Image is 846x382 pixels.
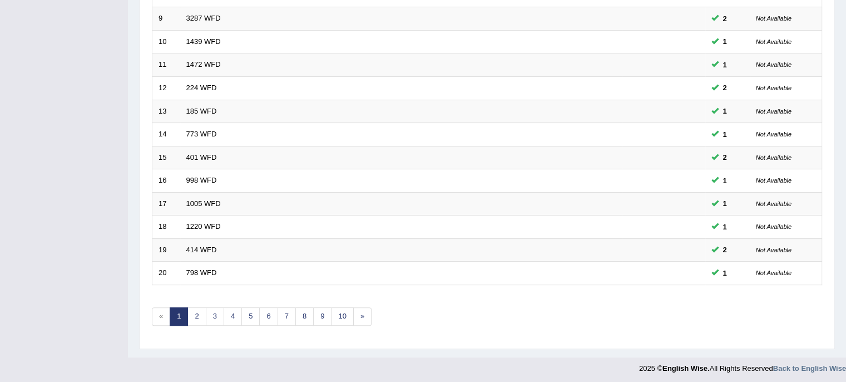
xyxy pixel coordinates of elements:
a: 773 WFD [186,130,217,138]
span: You can still take this question [719,198,731,209]
small: Not Available [756,61,791,68]
span: You can still take this question [719,267,731,279]
td: 19 [152,238,180,262]
td: 16 [152,169,180,193]
td: 17 [152,192,180,216]
a: 998 WFD [186,176,217,184]
a: 6 [259,307,278,326]
span: You can still take this question [719,82,731,94]
a: 1 [170,307,188,326]
td: 11 [152,53,180,77]
td: 12 [152,76,180,100]
a: 1472 WFD [186,60,221,68]
div: 2025 © All Rights Reserved [639,357,846,374]
span: « [152,307,170,326]
a: 2 [187,307,206,326]
a: Back to English Wise [773,364,846,373]
a: 7 [278,307,296,326]
small: Not Available [756,223,791,230]
a: 414 WFD [186,246,217,254]
strong: English Wise. [662,364,709,373]
td: 15 [152,146,180,169]
a: 5 [241,307,260,326]
a: 4 [224,307,242,326]
a: 1439 WFD [186,37,221,46]
td: 14 [152,123,180,146]
td: 18 [152,216,180,239]
a: 1005 WFD [186,199,221,208]
span: You can still take this question [719,129,731,140]
small: Not Available [756,177,791,184]
small: Not Available [756,38,791,45]
span: You can still take this question [719,36,731,47]
span: You can still take this question [719,13,731,25]
span: You can still take this question [719,221,731,233]
a: 185 WFD [186,107,217,115]
span: You can still take this question [719,59,731,71]
td: 9 [152,7,180,31]
span: You can still take this question [719,244,731,256]
span: You can still take this question [719,151,731,163]
a: 1220 WFD [186,222,221,231]
a: 224 WFD [186,84,217,92]
small: Not Available [756,15,791,22]
small: Not Available [756,270,791,276]
span: You can still take this question [719,105,731,117]
a: 3287 WFD [186,14,221,22]
a: 8 [295,307,314,326]
a: » [353,307,372,326]
a: 10 [331,307,353,326]
td: 13 [152,100,180,123]
small: Not Available [756,108,791,115]
a: 3 [206,307,224,326]
a: 798 WFD [186,268,217,277]
small: Not Available [756,85,791,91]
td: 20 [152,262,180,285]
small: Not Available [756,131,791,138]
a: 9 [313,307,332,326]
td: 10 [152,30,180,53]
a: 401 WFD [186,153,217,161]
span: You can still take this question [719,175,731,187]
small: Not Available [756,200,791,207]
small: Not Available [756,247,791,253]
small: Not Available [756,154,791,161]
